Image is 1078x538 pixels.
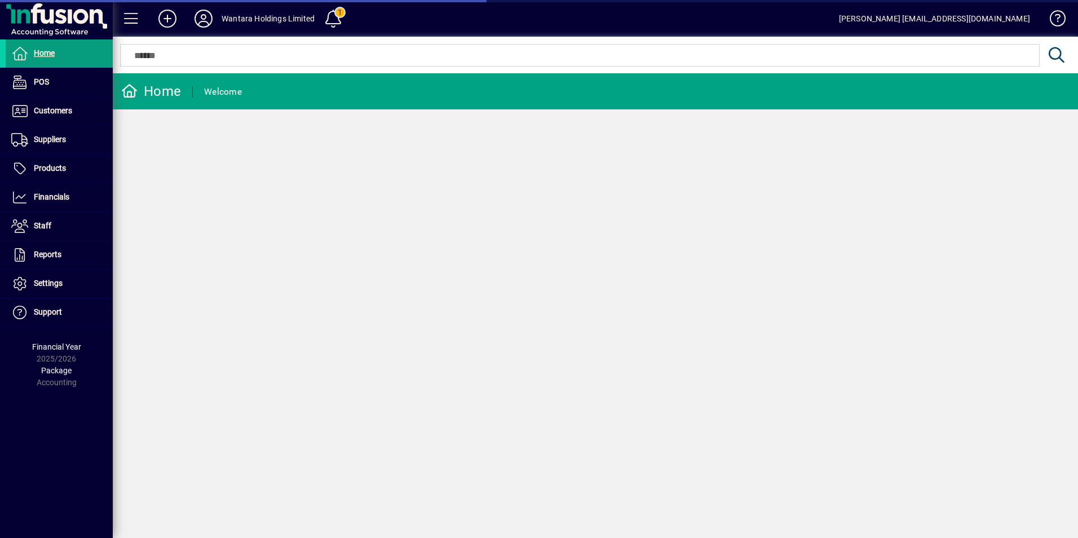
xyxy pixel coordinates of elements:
span: Package [41,366,72,375]
span: Home [34,48,55,58]
div: Welcome [204,83,242,101]
a: Suppliers [6,126,113,154]
span: Staff [34,221,51,230]
span: Customers [34,106,72,115]
a: Financials [6,183,113,211]
a: Support [6,298,113,327]
a: Reports [6,241,113,269]
a: Settings [6,270,113,298]
span: Suppliers [34,135,66,144]
div: Wantara Holdings Limited [222,10,315,28]
a: Staff [6,212,113,240]
span: Financial Year [32,342,81,351]
span: Support [34,307,62,316]
div: Home [121,82,181,100]
span: Products [34,164,66,173]
div: [PERSON_NAME] [EMAIL_ADDRESS][DOMAIN_NAME] [839,10,1030,28]
button: Profile [185,8,222,29]
a: Knowledge Base [1041,2,1064,39]
span: Settings [34,279,63,288]
button: Add [149,8,185,29]
a: POS [6,68,113,96]
a: Products [6,155,113,183]
span: POS [34,77,49,86]
span: Reports [34,250,61,259]
a: Customers [6,97,113,125]
span: Financials [34,192,69,201]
